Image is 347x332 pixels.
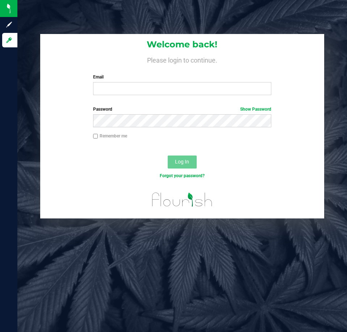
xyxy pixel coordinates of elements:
label: Email [93,74,271,80]
img: flourish_logo.svg [147,187,218,213]
h1: Welcome back! [40,40,324,49]
button: Log In [168,156,197,169]
a: Show Password [240,107,271,112]
inline-svg: Log in [5,37,13,44]
span: Password [93,107,112,112]
h4: Please login to continue. [40,55,324,64]
input: Remember me [93,134,98,139]
label: Remember me [93,133,127,139]
inline-svg: Sign up [5,21,13,28]
a: Forgot your password? [160,173,205,178]
span: Log In [175,159,189,165]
